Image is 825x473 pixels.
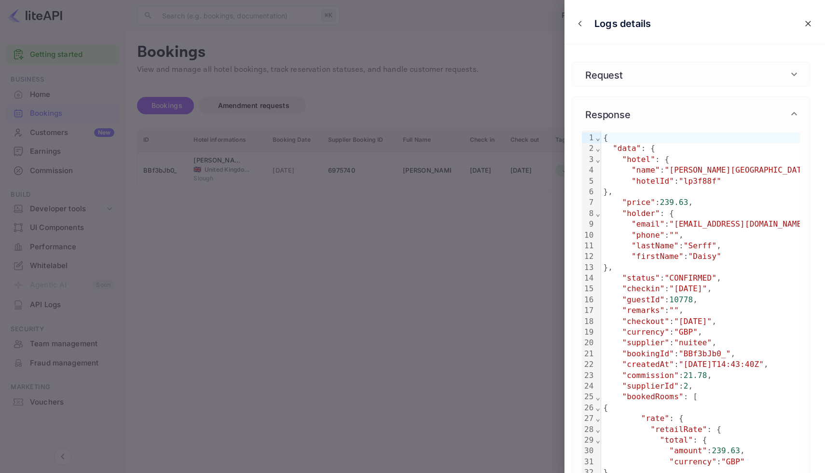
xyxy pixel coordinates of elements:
[660,198,688,207] span: 239.63
[674,338,712,347] span: "nuitee"
[622,273,660,283] span: "status"
[582,208,595,219] div: 8
[601,424,821,435] div: : {
[582,413,595,424] div: 27
[595,435,601,445] span: Fold line
[601,295,821,305] div: : ,
[632,176,674,186] span: "hotelId"
[595,414,601,423] span: Fold line
[594,16,651,31] p: Logs details
[665,273,717,283] span: "CONFIRMED"
[601,133,821,143] div: {
[712,446,740,455] span: 239.63
[613,144,641,153] span: "data"
[622,198,655,207] span: "price"
[582,284,595,294] div: 15
[669,306,679,315] span: ""
[622,392,684,401] span: "bookedRooms"
[622,349,674,358] span: "bookingId"
[679,349,731,358] span: "BBf3bJb0_"
[601,457,821,467] div: :
[601,370,821,381] div: : ,
[669,284,707,293] span: "[DATE]"
[674,327,698,337] span: "GBP"
[582,154,595,165] div: 3
[721,457,745,466] span: "GBP"
[601,446,821,456] div: : ,
[582,241,595,251] div: 11
[582,219,595,230] div: 9
[669,457,716,466] span: "currency"
[582,446,595,456] div: 30
[582,316,595,327] div: 18
[582,305,595,316] div: 17
[660,435,693,445] span: "total"
[582,424,595,435] div: 28
[650,425,707,434] span: "retailRate"
[601,381,821,392] div: : ,
[582,370,595,381] div: 23
[684,241,716,250] span: "Serff"
[601,403,821,413] div: {
[601,338,821,348] div: : ,
[601,392,821,402] div: : [
[595,144,601,153] span: Fold line
[582,133,595,143] div: 1
[601,359,821,370] div: : ,
[572,62,810,86] div: Request
[582,251,595,262] div: 12
[622,371,679,380] span: "commission"
[601,219,821,230] div: : ,
[601,273,821,284] div: : ,
[582,327,595,338] div: 19
[679,360,764,369] span: "[DATE]T14:43:40Z"
[582,273,595,284] div: 14
[669,446,707,455] span: "amount"
[601,316,821,327] div: : ,
[601,262,821,273] div: },
[601,165,821,176] div: : ,
[582,230,595,241] div: 10
[582,187,595,197] div: 6
[622,360,674,369] span: "createdAt"
[582,107,634,121] h6: Response
[601,305,821,316] div: : ,
[622,209,660,218] span: "holder"
[595,403,601,412] span: Fold line
[669,295,693,304] span: 10778
[622,327,670,337] span: "currency"
[595,392,601,402] span: Fold line
[601,143,821,154] div: : {
[632,252,684,261] span: "firstName"
[601,413,821,424] div: : {
[601,208,821,219] div: : {
[601,349,821,359] div: : ,
[582,359,595,370] div: 22
[582,403,595,413] div: 26
[595,209,601,218] span: Fold line
[622,306,665,315] span: "remarks"
[582,67,626,81] h6: Request
[582,165,595,176] div: 4
[632,230,664,240] span: "phone"
[799,15,817,32] button: close
[622,295,665,304] span: "guestId"
[582,262,595,273] div: 13
[669,219,811,229] span: "[EMAIL_ADDRESS][DOMAIN_NAME]"
[601,284,821,294] div: : ,
[622,317,670,326] span: "checkout"
[595,425,601,434] span: Fold line
[641,414,670,423] span: "rate"
[688,252,721,261] span: "Daisy"
[582,392,595,402] div: 25
[684,381,688,391] span: 2
[622,381,679,391] span: "supplierId"
[684,371,707,380] span: 21.78
[679,176,721,186] span: "lp3f88f"
[582,197,595,208] div: 7
[622,155,655,164] span: "hotel"
[665,165,816,175] span: "[PERSON_NAME][GEOGRAPHIC_DATA]"
[582,381,595,392] div: 24
[632,219,664,229] span: "email"
[622,284,665,293] span: "checkin"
